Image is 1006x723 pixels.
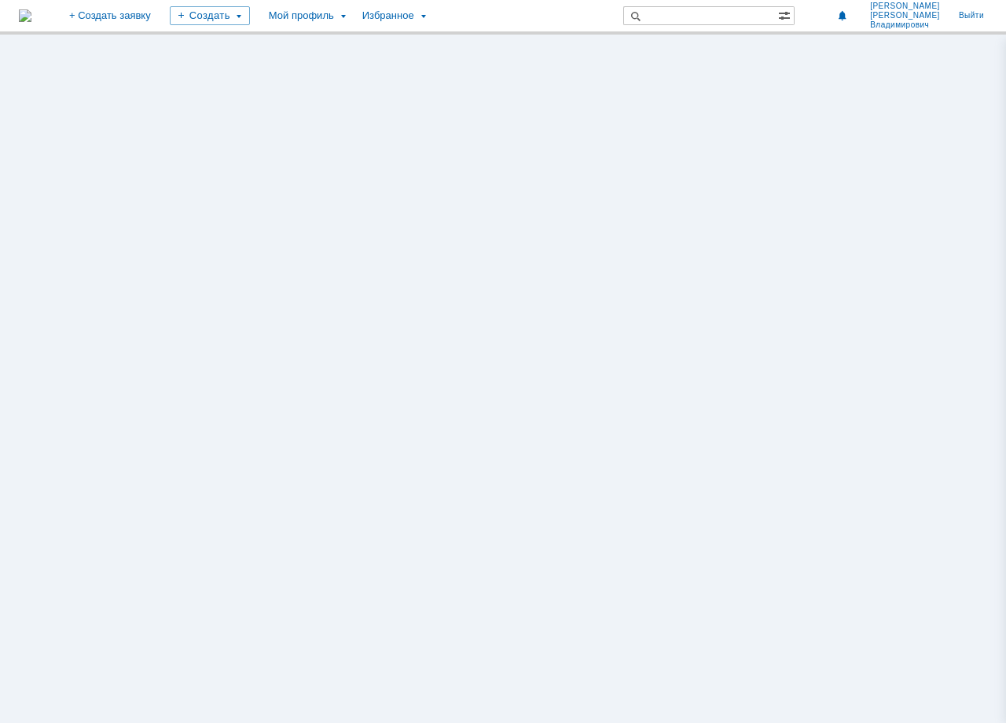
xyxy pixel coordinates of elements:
[778,7,794,22] span: Расширенный поиск
[170,6,250,25] div: Создать
[870,20,940,30] span: Владимирович
[19,9,31,22] img: logo
[19,9,31,22] a: Перейти на домашнюю страницу
[870,11,940,20] span: [PERSON_NAME]
[870,2,940,11] span: [PERSON_NAME]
